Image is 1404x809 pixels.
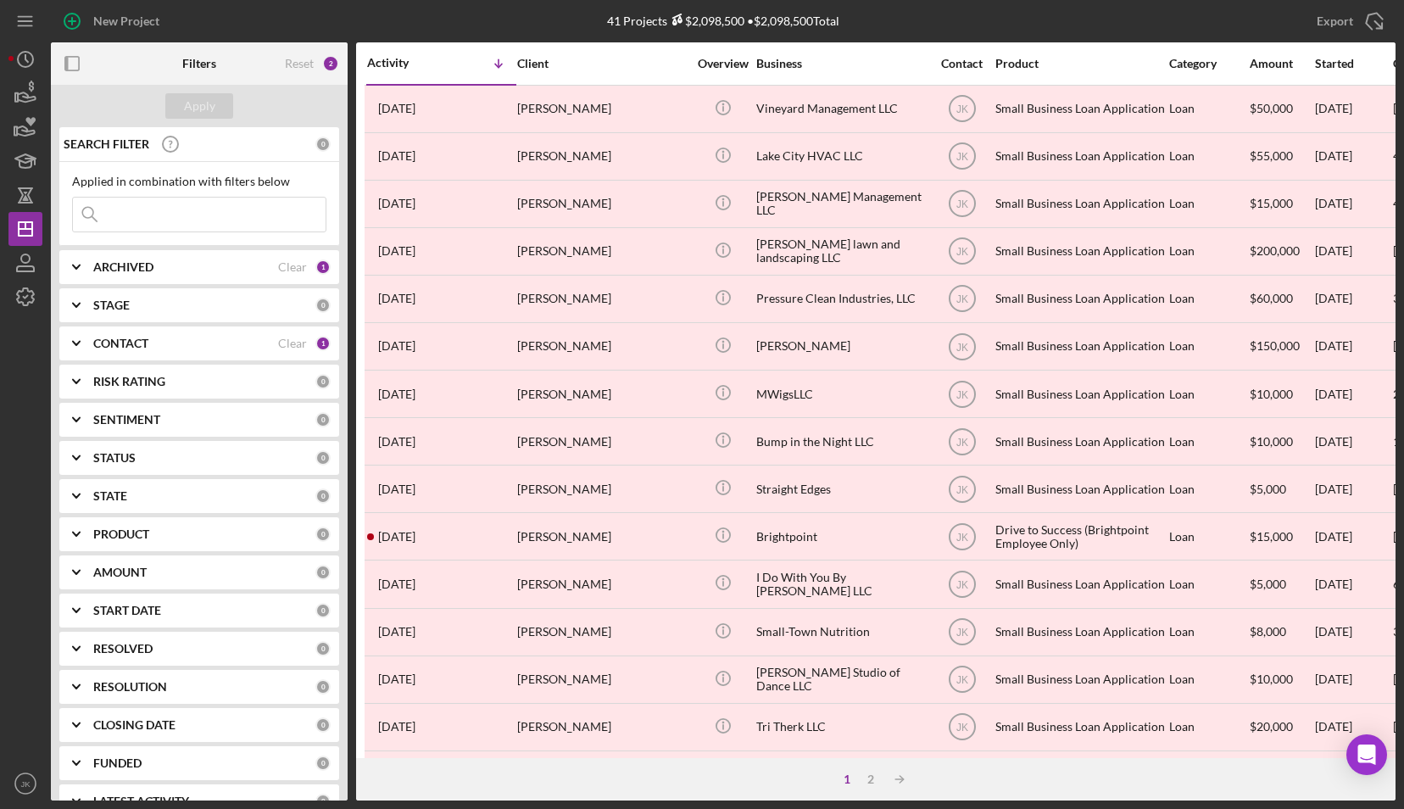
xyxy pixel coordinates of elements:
[955,436,967,448] text: JK
[1250,229,1313,274] div: $200,000
[1315,705,1391,750] div: [DATE]
[322,55,339,72] div: 2
[859,773,883,786] div: 2
[1315,371,1391,416] div: [DATE]
[285,57,314,70] div: Reset
[315,412,331,427] div: 0
[315,679,331,695] div: 0
[1315,610,1391,655] div: [DATE]
[315,527,331,542] div: 0
[1315,134,1391,179] div: [DATE]
[995,86,1165,131] div: Small Business Loan Application
[93,413,160,427] b: SENTIMENT
[995,419,1165,464] div: Small Business Loan Application
[995,181,1165,226] div: Small Business Loan Application
[955,627,967,639] text: JK
[995,371,1165,416] div: Small Business Loan Application
[93,337,148,350] b: CONTACT
[1169,610,1248,655] div: Loan
[93,756,142,770] b: FUNDED
[93,4,159,38] div: New Project
[1169,371,1248,416] div: Loan
[955,722,967,734] text: JK
[955,246,967,258] text: JK
[756,514,926,559] div: Brightpoint
[955,151,967,163] text: JK
[517,57,687,70] div: Client
[517,657,687,702] div: [PERSON_NAME]
[51,4,176,38] button: New Project
[1169,134,1248,179] div: Loan
[955,674,967,686] text: JK
[1169,276,1248,321] div: Loan
[182,57,216,70] b: Filters
[1169,86,1248,131] div: Loan
[955,341,967,353] text: JK
[93,375,165,388] b: RISK RATING
[955,531,967,543] text: JK
[1250,419,1313,464] div: $10,000
[1250,57,1313,70] div: Amount
[1169,561,1248,606] div: Loan
[378,244,415,258] time: 2025-08-25 18:30
[378,530,415,544] time: 2025-08-11 17:35
[1250,324,1313,369] div: $150,000
[756,324,926,369] div: [PERSON_NAME]
[278,337,307,350] div: Clear
[1250,752,1313,797] div: $20,000
[20,779,31,789] text: JK
[1250,181,1313,226] div: $15,000
[315,450,331,466] div: 0
[995,752,1165,797] div: Small Business Loan Application
[315,336,331,351] div: 1
[1169,324,1248,369] div: Loan
[315,717,331,733] div: 0
[378,672,415,686] time: 2025-08-04 17:54
[378,483,415,496] time: 2025-08-11 17:55
[93,451,136,465] b: STATUS
[756,419,926,464] div: Bump in the Night LLC
[955,293,967,305] text: JK
[517,705,687,750] div: [PERSON_NAME]
[378,388,415,401] time: 2025-08-14 11:34
[517,324,687,369] div: [PERSON_NAME]
[315,794,331,809] div: 0
[315,137,331,152] div: 0
[1315,324,1391,369] div: [DATE]
[378,149,415,163] time: 2025-08-27 20:38
[756,57,926,70] div: Business
[517,466,687,511] div: [PERSON_NAME]
[995,657,1165,702] div: Small Business Loan Application
[93,680,167,694] b: RESOLUTION
[517,371,687,416] div: [PERSON_NAME]
[93,795,189,808] b: LATEST ACTIVITY
[835,773,859,786] div: 1
[517,610,687,655] div: [PERSON_NAME]
[756,134,926,179] div: Lake City HVAC LLC
[315,259,331,275] div: 1
[756,610,926,655] div: Small-Town Nutrition
[1250,657,1313,702] div: $10,000
[1169,466,1248,511] div: Loan
[315,603,331,618] div: 0
[1315,514,1391,559] div: [DATE]
[756,371,926,416] div: MWigsLLC
[756,229,926,274] div: [PERSON_NAME] lawn and landscaping LLC
[756,752,926,797] div: AB Elite Services, llc
[93,718,175,732] b: CLOSING DATE
[995,57,1165,70] div: Product
[165,93,233,119] button: Apply
[517,86,687,131] div: [PERSON_NAME]
[315,641,331,656] div: 0
[378,102,415,115] time: 2025-08-29 14:14
[1169,229,1248,274] div: Loan
[1169,419,1248,464] div: Loan
[1250,514,1313,559] div: $15,000
[378,197,415,210] time: 2025-08-27 17:08
[1300,4,1396,38] button: Export
[8,767,42,801] button: JK
[93,604,161,617] b: START DATE
[315,756,331,771] div: 0
[955,103,967,115] text: JK
[955,388,967,400] text: JK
